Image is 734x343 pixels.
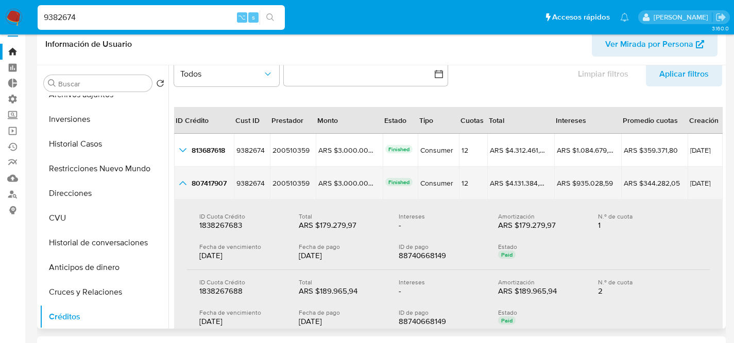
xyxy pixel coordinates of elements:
button: Restricciones Nuevo Mundo [40,156,168,181]
span: ⌥ [238,12,246,22]
button: Historial Casos [40,132,168,156]
button: Inversiones [40,107,168,132]
span: s [252,12,255,22]
button: search-icon [260,10,281,25]
button: CVU [40,206,168,230]
span: Accesos rápidos [552,12,610,23]
button: Ver Mirada por Persona [592,32,718,57]
h1: Información de Usuario [45,39,132,49]
input: Buscar usuario o caso... [38,11,285,24]
button: Anticipos de dinero [40,255,168,280]
button: Direcciones [40,181,168,206]
span: Ver Mirada por Persona [605,32,693,57]
button: Volver al orden por defecto [156,79,164,91]
p: facundo.marin@mercadolibre.com [654,12,712,22]
button: Créditos [40,304,168,329]
button: Cruces y Relaciones [40,280,168,304]
span: 3.160.0 [712,24,729,32]
a: Salir [715,12,726,23]
input: Buscar [58,79,148,88]
button: Buscar [48,79,56,87]
button: Historial de conversaciones [40,230,168,255]
a: Notificaciones [620,13,629,22]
